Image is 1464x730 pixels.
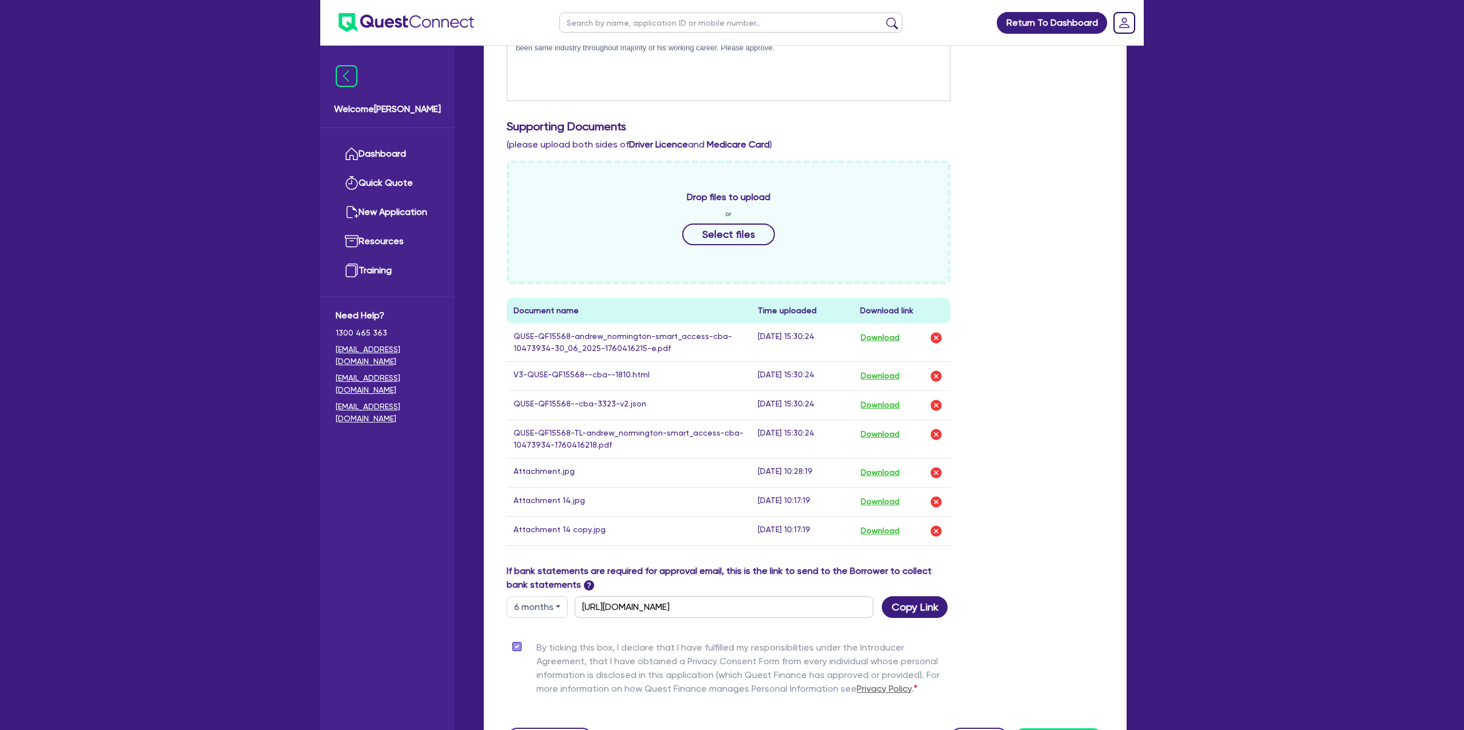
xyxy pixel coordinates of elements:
span: Need Help? [336,309,439,322]
span: (please upload both sides of and ) [507,139,772,150]
a: Return To Dashboard [997,12,1107,34]
label: If bank statements are required for approval email, this is the link to send to the Borrower to c... [507,564,950,592]
span: Drop files to upload [687,190,770,204]
label: By ticking this box, I declare that I have fulfilled my responsibilities under the Introducer Agr... [536,641,950,700]
input: Search by name, application ID or mobile number... [559,13,902,33]
a: Dashboard [336,139,439,169]
td: [DATE] 10:17:19 [751,516,853,545]
img: delete-icon [929,369,943,383]
td: [DATE] 15:30:24 [751,324,853,362]
b: Medicare Card [707,139,770,150]
img: training [345,264,359,277]
h3: Supporting Documents [507,119,1104,133]
a: [EMAIL_ADDRESS][DOMAIN_NAME] [336,344,439,368]
button: Download [860,427,900,442]
a: Training [336,256,439,285]
img: delete-icon [929,495,943,509]
td: QUSE-QF15568-TL-andrew_normington-smart_access-cba-10473934-1760416218.pdf [507,420,751,458]
td: Attachment 14.jpg [507,487,751,516]
button: Download [860,465,900,480]
button: Download [860,524,900,538]
img: icon-menu-close [336,65,357,87]
img: resources [345,234,359,248]
td: Attachment.jpg [507,458,751,487]
td: [DATE] 10:28:19 [751,458,853,487]
th: Time uploaded [751,298,853,324]
span: Welcome [PERSON_NAME] [334,102,441,116]
b: Driver Licence [629,139,688,150]
a: [EMAIL_ADDRESS][DOMAIN_NAME] [336,401,439,425]
button: Copy Link [882,596,948,618]
button: Download [860,494,900,509]
th: Download link [853,298,950,324]
button: Download [860,398,900,413]
a: Resources [336,227,439,256]
td: [DATE] 15:30:24 [751,390,853,420]
span: or [725,209,731,219]
img: quest-connect-logo-blue [339,13,474,32]
a: Quick Quote [336,169,439,198]
td: QUSE-QF15568--cba-3323-v2.json [507,390,751,420]
td: [DATE] 15:30:24 [751,420,853,458]
img: delete-icon [929,398,943,412]
span: 1300 465 363 [336,327,439,339]
a: Privacy Policy [857,683,912,694]
img: delete-icon [929,524,943,538]
img: quick-quote [345,176,359,190]
td: [DATE] 15:30:24 [751,361,853,390]
button: Download [860,330,900,345]
td: QUSE-QF15568-andrew_normington-smart_access-cba-10473934-30_06_2025-1760416215-e.pdf [507,324,751,362]
span: ? [584,580,594,591]
img: delete-icon [929,466,943,480]
td: V3-QUSE-QF15568--cba--1810.html [507,361,751,390]
td: [DATE] 10:17:19 [751,487,853,516]
td: Attachment 14 copy.jpg [507,516,751,545]
img: new-application [345,205,359,219]
th: Document name [507,298,751,324]
img: delete-icon [929,428,943,441]
a: Dropdown toggle [1109,8,1139,38]
a: [EMAIL_ADDRESS][DOMAIN_NAME] [336,372,439,396]
img: delete-icon [929,331,943,345]
button: Dropdown toggle [507,596,568,618]
button: Select files [682,224,775,245]
button: Download [860,369,900,384]
a: New Application [336,198,439,227]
